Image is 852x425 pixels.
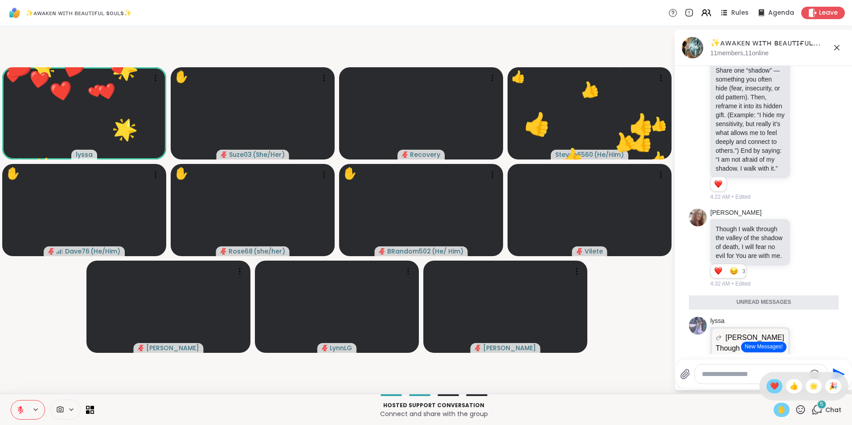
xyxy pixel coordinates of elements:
[221,248,227,254] span: audio-muted
[511,68,525,86] div: 👍
[387,247,431,256] span: BRandom502
[827,364,848,384] button: Send
[809,381,818,392] span: 🌟
[551,138,593,180] button: 👍
[689,295,839,310] div: Unread messages
[742,267,746,275] span: 3
[103,54,133,84] button: ❤️
[809,369,820,380] button: Emoji picker
[710,193,730,201] span: 4:22 AM
[90,247,120,256] span: ( He/Him )
[732,193,733,201] span: •
[483,343,536,352] span: [PERSON_NAME]
[735,280,750,288] span: Edited
[594,150,624,159] span: ( He/Him )
[569,69,610,110] button: 👍
[598,116,650,167] button: 👍
[40,69,83,113] button: ❤️
[221,151,227,158] span: audio-muted
[432,247,463,256] span: ( He/ Him )
[790,381,799,392] span: 👍
[819,8,838,17] span: Leave
[710,317,725,326] a: lyssa
[710,37,846,49] div: ✨ᴀᴡᴀᴋᴇɴ ᴡɪᴛʜ ʙᴇᴀᴜᴛɪғᴜʟ sᴏᴜʟs✨, [DATE]
[48,248,54,254] span: audio-muted
[174,165,188,182] div: ✋
[512,99,563,150] button: 👍
[146,343,199,352] span: [PERSON_NAME]
[725,332,784,343] span: [PERSON_NAME]
[99,401,768,409] p: Hosted support conversation
[770,381,779,392] span: ❤️
[229,150,252,159] span: Suze03
[577,248,583,254] span: audio-muted
[89,73,125,110] button: ❤️
[711,264,742,278] div: Reaction list
[138,345,144,351] span: audio-muted
[253,150,285,159] span: ( She/Her )
[20,61,58,99] button: ❤️
[735,193,750,201] span: Edited
[741,342,786,352] button: New Messages!
[732,280,733,288] span: •
[402,151,408,158] span: audio-muted
[98,102,152,155] button: 🌟
[99,409,768,418] p: Connect and share with the group
[682,37,703,58] img: ✨ᴀᴡᴀᴋᴇɴ ᴡɪᴛʜ ʙᴇᴀᴜᴛɪғᴜʟ sᴏᴜʟs✨, Sep 06
[729,268,738,275] button: Reactions: sad
[254,247,285,256] span: ( she/her )
[825,405,841,414] span: Chat
[229,247,253,256] span: Rose68
[689,317,707,335] img: https://sharewell-space-live.sfo3.digitaloceanspaces.com/user-generated/666f9ab0-b952-44c3-ad34-f...
[410,150,440,159] span: Recovery
[6,165,20,182] div: ✋
[50,46,96,92] button: ❤️
[710,280,730,288] span: 4:32 AM
[716,48,785,173] p: “Shadow Whisper” Pair up or reflect in writing. Share one “shadow” — something you often hide (fe...
[322,345,328,351] span: audio-muted
[343,165,357,182] div: ✋
[716,225,785,260] p: Though I walk through the valley of the shadow of death, I will fear no evil for You are with me.
[713,268,723,275] button: Reactions: love
[777,405,786,415] span: ✋
[65,247,90,256] span: Dave76
[689,208,707,226] img: https://sharewell-space-live.sfo3.digitaloceanspaces.com/user-generated/12025a04-e023-4d79-ba6e-0...
[475,345,481,351] span: audio-muted
[702,370,806,379] textarea: Type your message
[713,180,723,188] button: Reactions: love
[731,8,749,17] span: Rules
[716,343,785,375] p: Though I walk through the valley of the shadow of death, I will fear no evil for You are with me.
[768,8,794,17] span: Agenda
[76,150,93,159] span: lyssa
[26,8,131,17] span: ✨ᴀᴡᴀᴋᴇɴ ᴡɪᴛʜ ʙᴇᴀᴜᴛɪғᴜʟ sᴏᴜʟs✨
[820,400,823,408] span: 5
[7,5,22,20] img: ShareWell Logomark
[585,247,603,256] span: Vilete
[710,208,762,217] a: [PERSON_NAME]
[174,68,188,86] div: ✋
[379,248,385,254] span: audio-muted
[710,49,769,58] p: 11 members, 11 online
[330,343,352,352] span: LynnLG
[829,381,838,392] span: 🎉
[711,177,726,191] div: Reaction list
